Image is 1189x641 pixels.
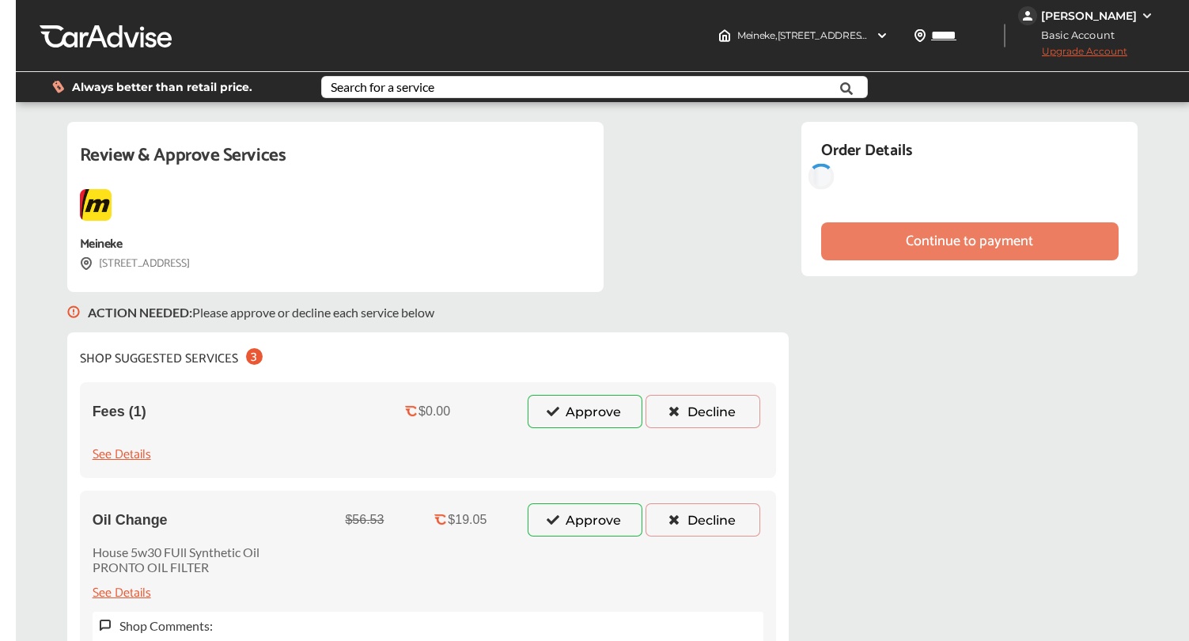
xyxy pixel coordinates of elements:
span: Meineke , [STREET_ADDRESS] [GEOGRAPHIC_DATA] , MD 21042-3905 [737,29,1046,41]
div: Review & Approve Services [80,141,591,189]
div: $19.05 [448,513,487,527]
button: Decline [646,395,760,428]
div: $56.53 [345,513,384,527]
img: location_vector.a44bc228.svg [914,29,926,42]
div: Search for a service [331,81,434,93]
img: svg+xml;base64,PHN2ZyB3aWR0aD0iMTYiIGhlaWdodD0iMTciIHZpZXdCb3g9IjAgMCAxNiAxNyIgZmlsbD0ibm9uZSIgeG... [99,619,112,632]
button: Decline [646,503,760,537]
img: dollor_label_vector.a70140d1.svg [52,80,64,93]
img: svg+xml;base64,PHN2ZyB3aWR0aD0iMTYiIGhlaWdodD0iMTciIHZpZXdCb3g9IjAgMCAxNiAxNyIgZmlsbD0ibm9uZSIgeG... [67,292,80,332]
button: Approve [528,395,642,428]
div: [PERSON_NAME] [1041,9,1137,23]
p: House 5w30 FUll Synthetic Oil [93,544,259,559]
span: Upgrade Account [1018,45,1127,65]
b: ACTION NEEDED : [88,305,192,320]
img: WGsFRI8htEPBVLJbROoPRyZpYNWhNONpIPPETTm6eUC0GeLEiAAAAAElFTkSuQmCC [1141,9,1153,22]
div: See Details [93,582,151,604]
span: Basic Account [1020,27,1127,44]
label: Shop Comments: [119,618,213,633]
span: Always better than retail price. [72,82,252,93]
img: svg+xml;base64,PHN2ZyB3aWR0aD0iMTYiIGhlaWdodD0iMTciIHZpZXdCb3g9IjAgMCAxNiAxNyIgZmlsbD0ibm9uZSIgeG... [80,257,93,271]
img: logo-meineke.png [80,189,112,221]
button: Approve [528,503,642,537]
img: header-divider.bc55588e.svg [1004,24,1005,47]
div: SHOP SUGGESTED SERVICES [80,345,263,370]
div: $0.00 [418,404,450,419]
div: Meineke [80,233,123,255]
div: See Details [93,444,151,465]
img: header-home-logo.8d720a4f.svg [718,29,731,42]
p: PRONTO OIL FILTER [93,559,259,575]
div: Continue to payment [906,233,1033,249]
img: header-down-arrow.9dd2ce7d.svg [876,29,888,42]
span: Fees (1) [93,404,146,420]
div: [STREET_ADDRESS] [80,255,190,273]
span: Oil Change [93,512,168,529]
img: jVpblrzwTbfkPYzPPzSLxeg0AAAAASUVORK5CYII= [1018,6,1037,25]
p: Please approve or decline each service below [88,305,434,320]
div: 3 [246,348,263,365]
div: Order Details [821,138,912,164]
